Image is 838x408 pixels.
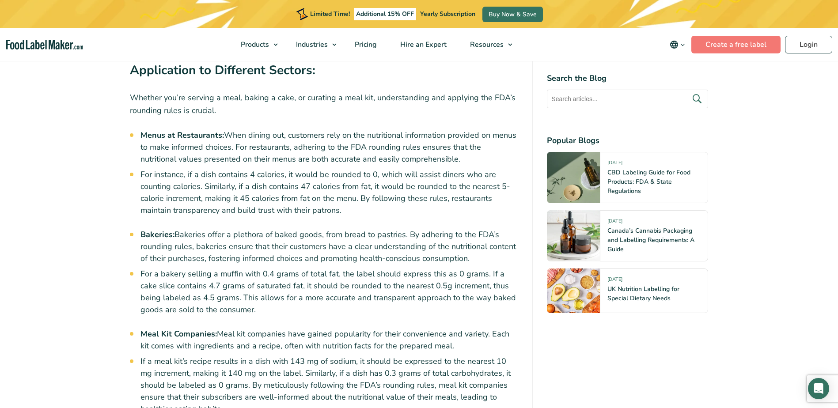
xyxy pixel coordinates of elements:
span: Resources [467,40,504,49]
a: CBD Labeling Guide for Food Products: FDA & State Regulations [607,168,690,195]
strong: Menus at Restaurants: [140,130,224,140]
li: For a bakery selling a muffin with 0.4 grams of total fat, the label should express this as 0 gra... [140,268,519,316]
strong: Application to Different Sectors: [130,62,315,79]
a: Pricing [343,28,387,61]
span: Hire an Expert [398,40,447,49]
a: Resources [459,28,517,61]
a: Create a free label [691,36,781,53]
span: [DATE] [607,218,622,228]
span: Limited Time! [310,10,350,18]
li: For instance, if a dish contains 4 calories, it would be rounded to 0, which will assist diners w... [140,169,519,216]
a: UK Nutrition Labelling for Special Dietary Needs [607,285,679,302]
li: Meal kit companies have gained popularity for their convenience and variety. Each kit comes with ... [140,328,519,352]
span: [DATE] [607,159,622,170]
li: When dining out, customers rely on the nutritional information provided on menus to make informed... [140,129,519,165]
li: Bakeries offer a plethora of baked goods, from bread to pastries. By adhering to the FDA’s roundi... [140,229,519,264]
h4: Popular Blogs [547,135,708,147]
p: Whether you’re serving a meal, baking a cake, or curating a meal kit, understanding and applying ... [130,91,519,117]
strong: Meal Kit Companies: [140,329,217,339]
h4: Search the Blog [547,72,708,84]
span: Industries [293,40,329,49]
span: Pricing [352,40,378,49]
span: Yearly Subscription [420,10,475,18]
span: Products [238,40,270,49]
a: Canada’s Cannabis Packaging and Labelling Requirements: A Guide [607,227,694,253]
div: Open Intercom Messenger [808,378,829,399]
strong: Bakeries: [140,229,174,240]
a: Hire an Expert [389,28,456,61]
span: [DATE] [607,276,622,286]
a: Products [229,28,282,61]
a: Login [785,36,832,53]
input: Search articles... [547,90,708,108]
a: Buy Now & Save [482,7,543,22]
a: Industries [284,28,341,61]
span: Additional 15% OFF [354,8,416,20]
